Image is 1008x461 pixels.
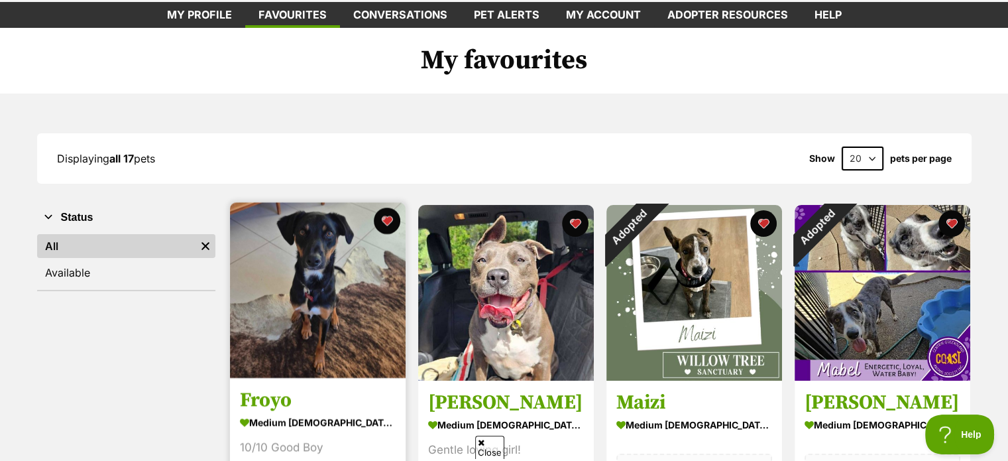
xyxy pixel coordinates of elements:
div: 10/10 Good Boy [240,439,396,457]
img: Maizi [606,205,782,381]
a: Pet alerts [461,2,553,28]
a: Adopter resources [654,2,801,28]
div: Adopted [777,188,856,267]
h3: Maizi [616,391,772,416]
button: favourite [562,210,588,237]
button: favourite [374,208,400,234]
a: My profile [154,2,245,28]
div: Adopted [588,188,667,267]
div: Status [37,231,215,290]
a: Favourites [245,2,340,28]
strong: all 17 [109,152,134,165]
div: medium [DEMOGRAPHIC_DATA] Dog [805,416,960,435]
button: Status [37,209,215,226]
h3: Froyo [240,388,396,413]
div: Gentle loving girl! [428,442,584,460]
span: Displaying pets [57,152,155,165]
label: pets per page [890,153,952,164]
button: favourite [938,210,965,237]
a: My account [553,2,654,28]
a: conversations [340,2,461,28]
iframe: Help Scout Beacon - Open [925,415,995,454]
a: Remove filter [196,234,215,258]
div: medium [DEMOGRAPHIC_DATA] Dog [616,416,772,435]
a: Adopted [606,370,782,383]
a: Help [801,2,855,28]
img: Mabel [795,205,970,381]
a: All [37,234,196,258]
h3: [PERSON_NAME] [428,391,584,416]
button: favourite [750,210,777,237]
div: medium [DEMOGRAPHIC_DATA] Dog [240,413,396,432]
span: Show [809,153,835,164]
span: Close [475,436,504,459]
div: medium [DEMOGRAPHIC_DATA] Dog [428,416,584,435]
h3: [PERSON_NAME] [805,391,960,416]
img: Charlie [418,205,594,381]
img: Froyo [230,202,406,378]
a: Available [37,261,215,285]
a: Adopted [795,370,970,383]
